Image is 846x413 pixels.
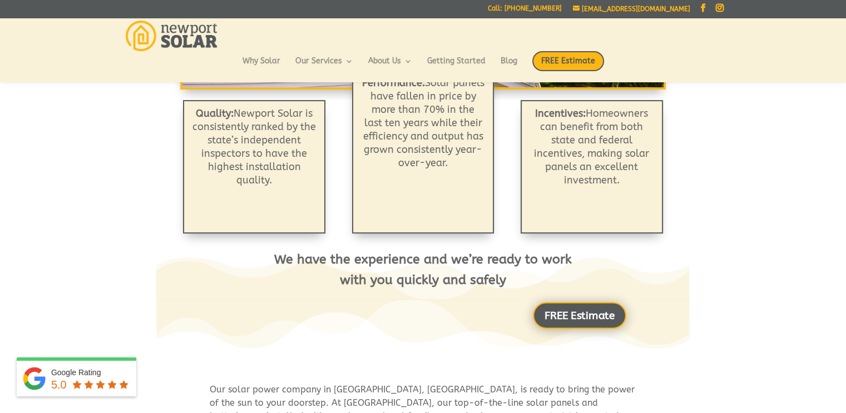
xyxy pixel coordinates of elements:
[427,57,486,76] a: Getting Started
[192,107,316,186] span: Newport Solar is consistently ranked by the state’s independent inspectors to have the highest in...
[368,57,412,76] a: About Us
[527,107,656,187] p: Homeowners can benefit from both state and federal incentives, making solar panels an excellent i...
[51,367,131,378] div: Google Rating
[573,5,690,13] a: [EMAIL_ADDRESS][DOMAIN_NAME]
[196,107,234,120] strong: Quality:
[295,57,353,76] a: Our Services
[533,302,626,329] a: FREE Estimate
[532,51,604,82] a: FREE Estimate
[126,21,217,51] img: Newport Solar | Solar Energy Optimized.
[488,5,562,17] a: Call: [PHONE_NUMBER]
[362,77,425,89] b: Performance:
[362,76,485,170] p: Solar panels have fallen in price by more than 70% in the last ten years while their efficiency a...
[501,57,517,76] a: Blog
[243,57,280,76] a: Why Solar
[532,51,604,71] span: FREE Estimate
[535,107,586,120] strong: Incentives:
[51,379,67,391] span: 5.0
[274,252,572,287] span: We have the experience and we’re ready to work with you quickly and safely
